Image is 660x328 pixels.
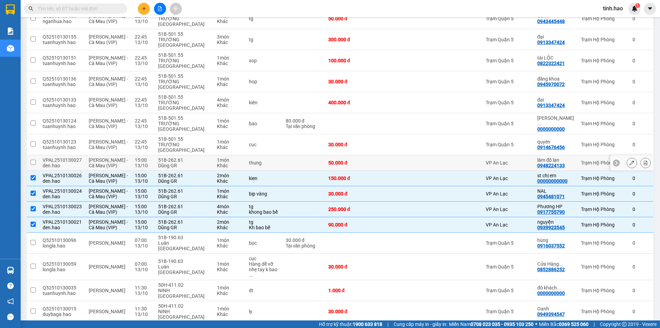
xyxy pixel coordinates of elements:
[217,290,242,296] div: Khác
[158,37,210,48] div: TRƯỜNG [GEOGRAPHIC_DATA]
[217,157,242,163] div: 1 món
[89,13,128,24] span: [PERSON_NAME] - Cà Mau (VIP)
[43,163,82,168] div: den.hao
[537,194,565,199] div: 0945481071
[135,97,151,103] div: 22:45
[557,285,561,290] span: ...
[135,188,151,194] div: 15:00
[328,288,367,293] div: 1.000 đ
[43,97,82,103] div: Q52510130133
[537,267,565,272] div: 0852886252
[43,261,82,267] div: Q52510130059
[43,173,82,178] div: VPAL2510130026
[135,194,151,199] div: 13/10
[135,124,151,129] div: 13/10
[537,225,565,230] div: 0939923545
[486,100,530,105] div: Trạm Quận 5
[135,103,151,108] div: 13/10
[135,311,151,317] div: 13/10
[328,222,367,228] div: 90.000 đ
[632,240,650,246] div: 0
[217,163,242,168] div: Khác
[581,240,626,246] div: Trạm Hộ Phòng
[486,121,530,126] div: Trạm Quận 5
[158,58,210,69] div: TRƯỜNG [GEOGRAPHIC_DATA]
[486,79,530,84] div: Trạm Quận 5
[249,288,279,293] div: dt
[537,209,565,215] div: 0917755790
[158,79,210,90] div: TRƯỜNG [GEOGRAPHIC_DATA]
[328,191,367,197] div: 30.000 đ
[158,225,210,230] div: Dũng GR
[217,40,242,45] div: Khác
[581,191,626,197] div: Trạm Hộ Phòng
[581,288,626,293] div: Trạm Hộ Phòng
[249,219,279,225] div: tg
[158,163,210,168] div: Dũng GR
[286,124,321,129] div: Tại văn phòng
[217,209,242,215] div: Khác
[537,306,574,311] div: Oanh
[249,58,279,63] div: xop
[38,5,119,12] input: Tìm tên, số ĐT hoặc mã đơn
[43,124,82,129] div: tuanhuynh.hao
[581,309,626,314] div: Trạm Hộ Phòng
[486,240,530,246] div: Trạm Quận 5
[353,321,382,327] strong: 1900 633 818
[158,204,210,209] div: 51B-262.61
[173,6,178,11] span: aim
[249,272,253,278] span: ...
[158,73,210,79] div: 51B-501.55
[135,243,151,248] div: 13/10
[581,207,626,212] div: Trạm Hộ Phòng
[486,16,530,21] div: Trạm Quận 5
[158,288,210,299] div: NINH [GEOGRAPHIC_DATA]
[486,37,530,42] div: Trạm Quận 5
[158,31,210,37] div: 51B-501.55
[581,264,626,269] div: Trạm Hộ Phòng
[286,118,321,124] div: 80.000 đ
[7,28,14,35] img: solution-icon
[217,139,242,145] div: 1 món
[217,194,242,199] div: Khác
[581,16,626,21] div: Trạm Hộ Phòng
[328,176,367,181] div: 150.000 đ
[537,55,574,61] div: tài LỘC
[135,118,151,124] div: 22:45
[135,157,151,163] div: 15:00
[89,309,125,314] span: [PERSON_NAME]
[537,103,565,108] div: 0913347424
[217,55,242,61] div: 1 món
[286,243,321,248] div: Tại văn phòng
[537,82,565,87] div: 0945970072
[217,225,242,230] div: Khác
[581,176,626,181] div: Trạm Hộ Phòng
[559,261,563,267] span: ...
[217,306,242,311] div: 1 món
[158,94,210,100] div: 51B-501.55
[217,178,242,184] div: Khác
[43,237,82,243] div: Q52510130096
[43,194,82,199] div: den.hao
[537,290,565,296] div: 0000000000
[43,139,82,145] div: Q52510130123
[135,178,151,184] div: 13/10
[43,306,82,311] div: Q52510130015
[217,237,242,243] div: 1 món
[537,311,565,317] div: 0949394547
[217,19,242,24] div: Khác
[135,19,151,24] div: 13/10
[249,225,279,230] div: Kh bao bể
[158,258,210,264] div: 51B-190.63
[135,76,151,82] div: 22:45
[537,243,565,248] div: 0916037552
[539,320,588,328] span: Miền Bắc
[627,158,637,168] div: Sửa đơn hàng
[217,188,242,194] div: 1 món
[158,264,210,275] div: Luân [GEOGRAPHIC_DATA]
[537,97,574,103] div: đại
[594,320,595,328] span: |
[647,6,653,12] span: caret-down
[135,225,151,230] div: 13/10
[217,61,242,66] div: Khác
